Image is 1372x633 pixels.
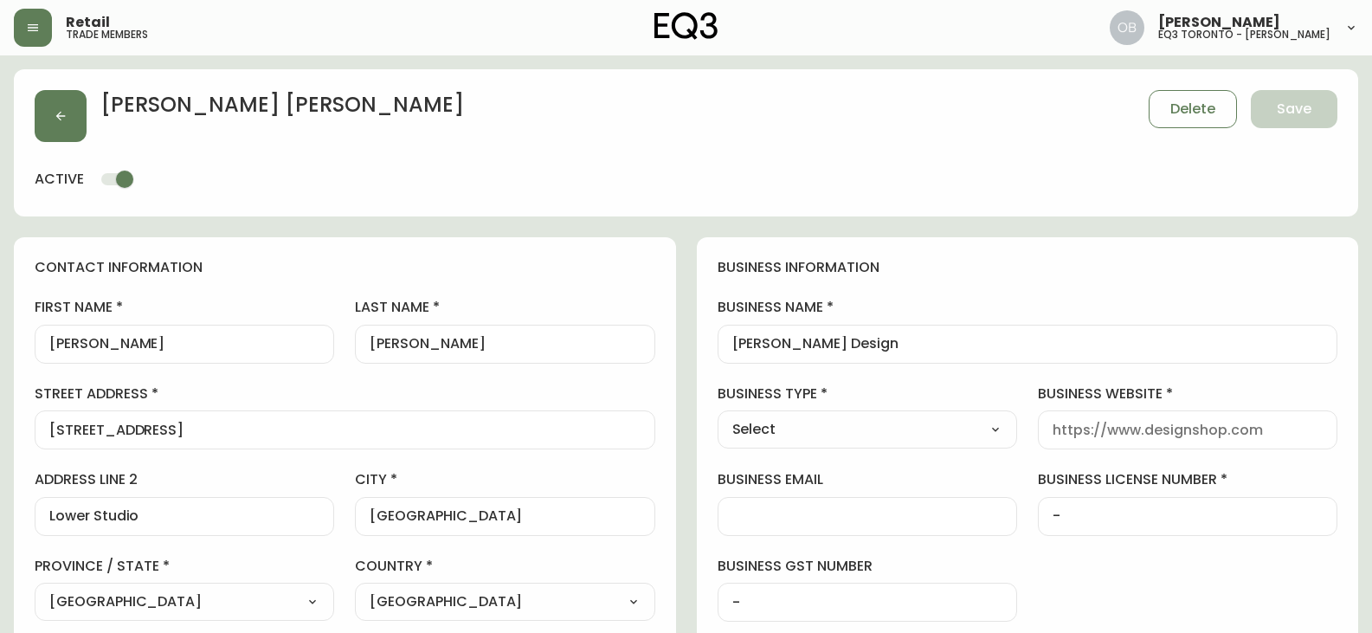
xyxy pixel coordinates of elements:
span: Retail [66,16,110,29]
span: [PERSON_NAME] [1158,16,1280,29]
label: business name [718,298,1338,317]
h4: contact information [35,258,655,277]
input: https://www.designshop.com [1053,422,1323,438]
h4: business information [718,258,1338,277]
label: last name [355,298,654,317]
img: logo [654,12,718,40]
label: business website [1038,384,1337,404]
label: country [355,557,654,576]
h4: active [35,170,84,189]
label: city [355,470,654,489]
label: business type [718,384,1017,404]
h5: trade members [66,29,148,40]
h5: eq3 toronto - [PERSON_NAME] [1158,29,1330,40]
label: address line 2 [35,470,334,489]
label: business email [718,470,1017,489]
span: Delete [1170,100,1215,119]
label: business license number [1038,470,1337,489]
label: business gst number [718,557,1017,576]
label: province / state [35,557,334,576]
button: Delete [1149,90,1237,128]
label: first name [35,298,334,317]
img: 8e0065c524da89c5c924d5ed86cfe468 [1110,10,1144,45]
label: street address [35,384,655,404]
h2: [PERSON_NAME] [PERSON_NAME] [100,90,464,128]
